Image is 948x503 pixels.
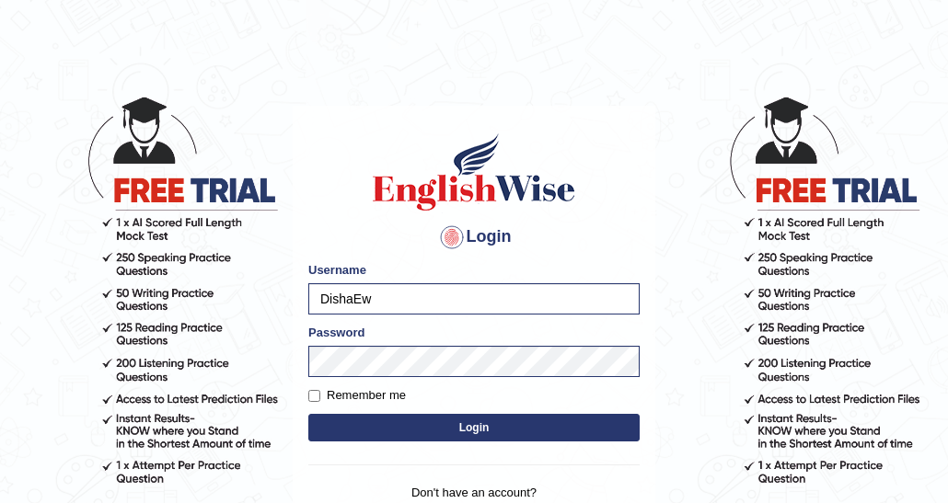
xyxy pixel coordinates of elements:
[308,386,406,405] label: Remember me
[308,261,366,279] label: Username
[308,390,320,402] input: Remember me
[308,223,640,252] h4: Login
[369,131,579,213] img: Logo of English Wise sign in for intelligent practice with AI
[308,414,640,441] button: Login
[308,324,364,341] label: Password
